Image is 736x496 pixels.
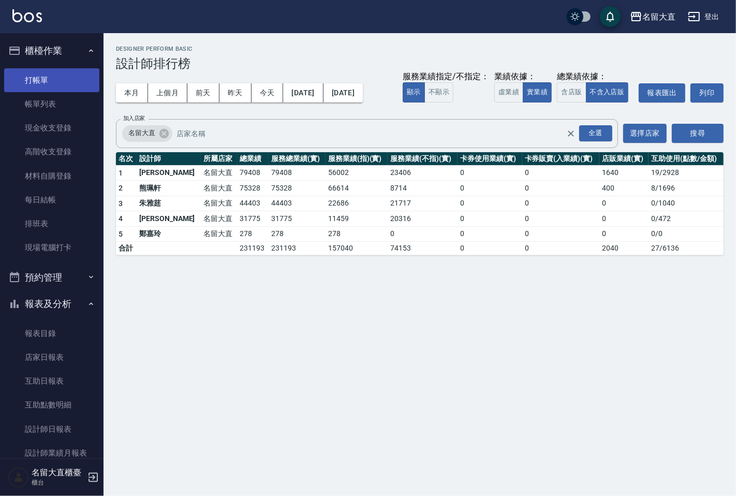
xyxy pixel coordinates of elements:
[237,242,269,255] td: 231193
[599,196,649,211] td: 0
[649,226,724,242] td: 0 / 0
[119,199,123,208] span: 3
[4,92,99,116] a: 帳單列表
[577,123,614,143] button: Open
[599,226,649,242] td: 0
[424,82,453,103] button: 不顯示
[522,152,600,166] th: 卡券販賣(入業績)(實)
[4,417,99,441] a: 設計師日報表
[649,181,724,196] td: 8 / 1696
[187,83,219,103] button: 前天
[148,83,187,103] button: 上個月
[326,152,388,166] th: 服務業績(指)(實)
[690,83,724,103] button: 列印
[12,9,42,22] img: Logo
[123,114,145,122] label: 加入店家
[600,6,621,27] button: save
[4,116,99,140] a: 現金收支登錄
[458,242,522,255] td: 0
[599,242,649,255] td: 2040
[388,242,458,255] td: 74153
[326,211,388,227] td: 11459
[116,152,137,166] th: 名次
[269,242,326,255] td: 231193
[639,83,685,103] button: 報表匯出
[388,196,458,211] td: 21717
[116,83,148,103] button: 本月
[269,196,326,211] td: 44403
[237,211,269,227] td: 31775
[116,242,137,255] td: 合計
[458,152,522,166] th: 卡券使用業績(實)
[522,211,600,227] td: 0
[269,226,326,242] td: 278
[8,467,29,488] img: Person
[579,125,612,141] div: 全選
[326,226,388,242] td: 278
[122,125,172,142] div: 名留大直
[4,369,99,393] a: 互助日報表
[388,181,458,196] td: 8714
[388,165,458,181] td: 23406
[564,126,578,141] button: Clear
[586,82,629,103] button: 不含入店販
[403,71,489,82] div: 服務業績指定/不指定：
[523,82,552,103] button: 實業績
[388,152,458,166] th: 服務業績(不指)(實)
[4,212,99,236] a: 排班表
[494,71,552,82] div: 業績依據：
[119,169,123,177] span: 1
[323,83,363,103] button: [DATE]
[642,10,675,23] div: 名留大直
[458,226,522,242] td: 0
[458,165,522,181] td: 0
[4,290,99,317] button: 報表及分析
[599,181,649,196] td: 400
[119,230,123,238] span: 5
[326,165,388,181] td: 56002
[458,181,522,196] td: 0
[269,152,326,166] th: 服務總業績(實)
[4,345,99,369] a: 店家日報表
[4,37,99,64] button: 櫃檯作業
[623,124,667,143] button: 選擇店家
[599,211,649,227] td: 0
[4,264,99,291] button: 預約管理
[119,184,123,192] span: 2
[137,196,201,211] td: 朱雅莛
[174,124,584,142] input: 店家名稱
[649,196,724,211] td: 0 / 1040
[269,165,326,181] td: 79408
[557,71,634,82] div: 總業績依據：
[32,478,84,487] p: 櫃台
[4,188,99,212] a: 每日結帳
[32,468,84,478] h5: 名留大直櫃臺
[403,82,425,103] button: 顯示
[522,226,600,242] td: 0
[283,83,323,103] button: [DATE]
[626,6,680,27] button: 名留大直
[388,226,458,242] td: 0
[201,196,237,211] td: 名留大直
[201,181,237,196] td: 名留大直
[557,82,586,103] button: 含店販
[237,226,269,242] td: 278
[458,211,522,227] td: 0
[672,124,724,143] button: 搜尋
[219,83,252,103] button: 昨天
[684,7,724,26] button: 登出
[522,165,600,181] td: 0
[649,152,724,166] th: 互助使用(點數/金額)
[237,196,269,211] td: 44403
[119,214,123,223] span: 4
[649,242,724,255] td: 27 / 6136
[649,211,724,227] td: 0 / 472
[494,82,523,103] button: 虛業績
[4,68,99,92] a: 打帳單
[122,128,161,138] span: 名留大直
[4,140,99,164] a: 高階收支登錄
[4,236,99,259] a: 現場電腦打卡
[116,152,724,256] table: a dense table
[326,181,388,196] td: 66614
